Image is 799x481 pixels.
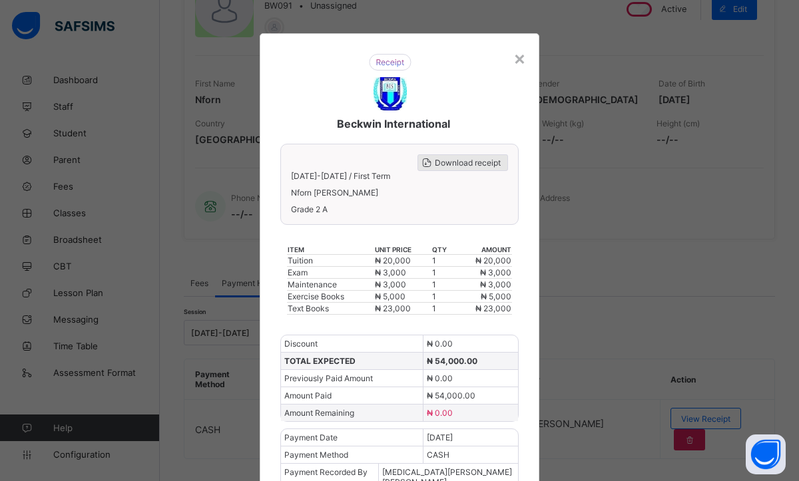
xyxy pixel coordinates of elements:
span: ₦ 54,000.00 [427,391,475,401]
div: × [513,47,526,69]
span: ₦ 0.00 [427,373,453,383]
span: ₦ 23,000 [375,303,411,313]
span: CASH [427,450,449,460]
span: Previously Paid Amount [284,373,373,383]
td: 1 [431,303,455,315]
img: Beckwin International [374,77,407,110]
span: Nforn [PERSON_NAME] [291,188,508,198]
th: amount [456,245,513,255]
span: Payment Date [284,432,338,442]
span: Beckwin International [337,117,450,130]
img: receipt.26f346b57495a98c98ef9b0bc63aa4d8.svg [369,54,411,71]
th: qty [431,245,455,255]
span: ₦ 23,000 [475,303,511,313]
span: Payment Method [284,450,348,460]
div: Tuition [288,255,374,265]
td: 1 [431,279,455,291]
span: [DATE]-[DATE] / First Term [291,171,390,181]
span: ₦ 5,000 [481,291,511,301]
span: ₦ 0.00 [427,408,453,418]
span: ₦ 3,000 [375,267,406,277]
span: Discount [284,339,318,349]
span: TOTAL EXPECTED [284,356,356,366]
span: Amount Paid [284,391,332,401]
span: ₦ 0.00 [427,339,453,349]
span: ₦ 5,000 [375,291,405,301]
td: 1 [431,255,455,267]
div: Exam [288,267,374,277]
div: Exercise Books [288,291,374,301]
span: Payment Recorded By [284,467,368,477]
span: Grade 2 A [291,204,508,214]
span: ₦ 20,000 [475,255,511,265]
span: ₦ 3,000 [480,267,511,277]
div: Text Books [288,303,374,313]
span: Download receipt [435,158,501,168]
button: Open asap [746,434,786,474]
span: [DATE] [427,432,453,442]
th: unit price [374,245,431,255]
span: ₦ 3,000 [375,279,406,289]
td: 1 [431,267,455,279]
span: ₦ 54,000.00 [427,356,477,366]
span: ₦ 3,000 [480,279,511,289]
div: Maintenance [288,279,374,289]
th: item [287,245,374,255]
span: Amount Remaining [284,408,354,418]
td: 1 [431,291,455,303]
span: ₦ 20,000 [375,255,411,265]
